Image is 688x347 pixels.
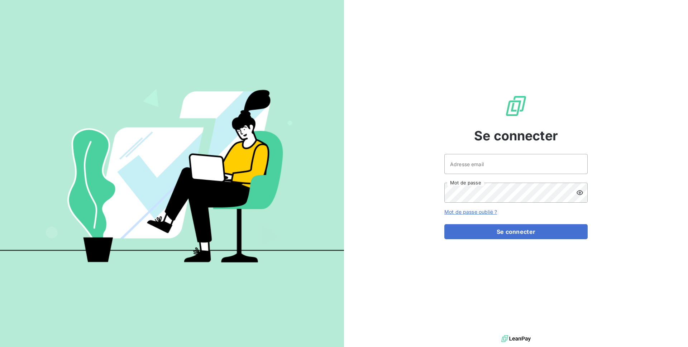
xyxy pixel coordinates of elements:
[501,333,531,344] img: logo
[444,224,588,239] button: Se connecter
[474,126,558,145] span: Se connecter
[505,95,527,117] img: Logo LeanPay
[444,209,497,215] a: Mot de passe oublié ?
[444,154,588,174] input: placeholder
